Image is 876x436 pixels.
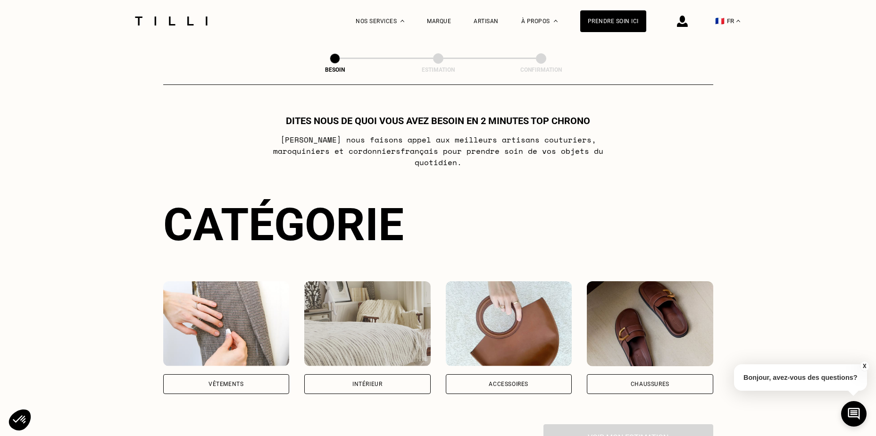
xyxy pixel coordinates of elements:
img: menu déroulant [736,20,740,22]
img: icône connexion [677,16,688,27]
div: Confirmation [494,67,588,73]
div: Catégorie [163,198,713,251]
div: Besoin [288,67,382,73]
a: Artisan [474,18,499,25]
img: Accessoires [446,281,572,366]
div: Chaussures [631,381,669,387]
h1: Dites nous de quoi vous avez besoin en 2 minutes top chrono [286,115,590,126]
p: [PERSON_NAME] nous faisons appel aux meilleurs artisans couturiers , maroquiniers et cordonniers ... [251,134,625,168]
div: Estimation [391,67,485,73]
div: Vêtements [209,381,243,387]
span: 🇫🇷 [715,17,725,25]
img: Logo du service de couturière Tilli [132,17,211,25]
div: Intérieur [352,381,382,387]
img: Chaussures [587,281,713,366]
a: Marque [427,18,451,25]
img: Intérieur [304,281,431,366]
div: Accessoires [489,381,528,387]
img: Menu déroulant à propos [554,20,558,22]
img: Menu déroulant [400,20,404,22]
img: Vêtements [163,281,290,366]
button: X [859,361,869,371]
p: Bonjour, avez-vous des questions? [734,364,867,391]
a: Prendre soin ici [580,10,646,32]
